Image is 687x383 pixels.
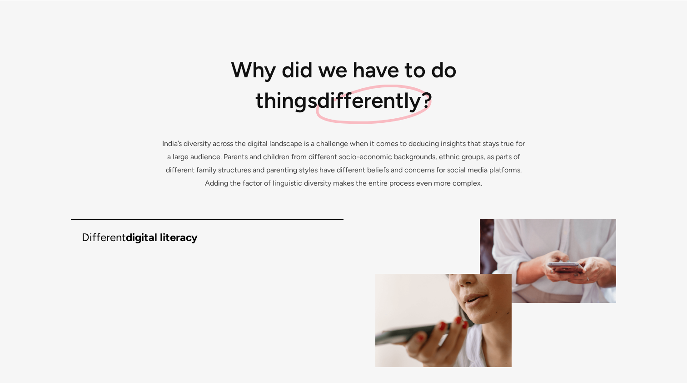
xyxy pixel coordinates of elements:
[198,55,489,116] h2: Why did we have to do things
[375,274,512,368] img: woman speaking on phone
[317,85,432,116] span: differently?
[126,231,198,244] strong: digital literacy
[161,137,526,190] div: India’s diversity across the digital landscape is a challenge when it comes to deducing insights ...
[480,219,616,303] img: woman chating on the phone
[82,231,333,244] div: Different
